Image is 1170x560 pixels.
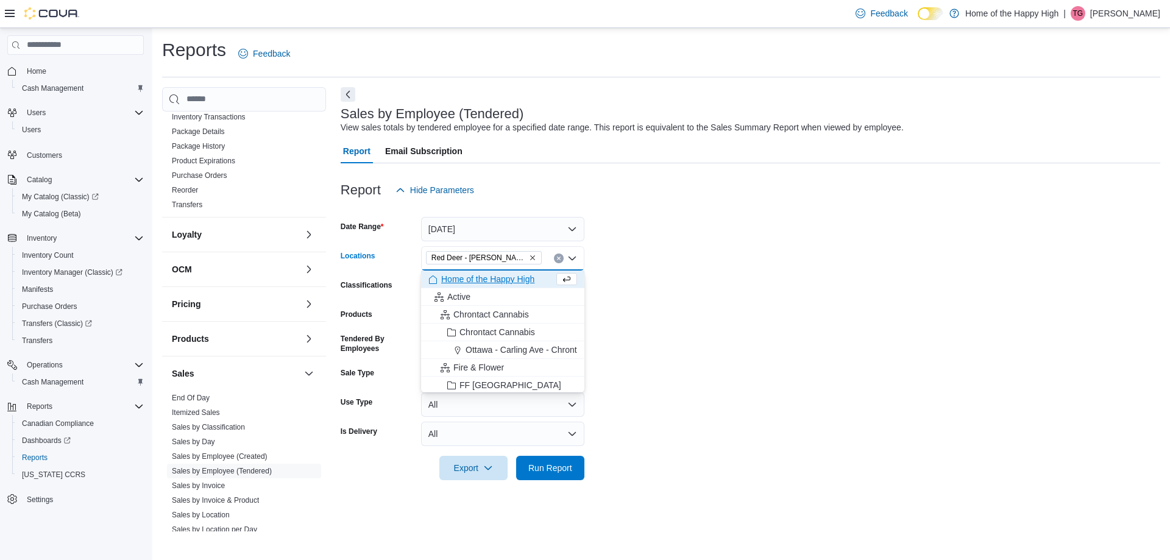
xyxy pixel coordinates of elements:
[22,125,41,135] span: Users
[341,87,355,102] button: Next
[17,190,144,204] span: My Catalog (Classic)
[439,456,508,480] button: Export
[172,423,245,431] a: Sales by Classification
[17,122,144,137] span: Users
[172,511,230,519] a: Sales by Location
[421,377,584,394] button: FF [GEOGRAPHIC_DATA]
[17,248,144,263] span: Inventory Count
[17,207,144,221] span: My Catalog (Beta)
[12,466,149,483] button: [US_STATE] CCRS
[172,141,225,151] span: Package History
[17,207,86,221] a: My Catalog (Beta)
[22,319,92,328] span: Transfers (Classic)
[459,326,535,338] span: Chrontact Cannabis
[459,379,561,391] span: FF [GEOGRAPHIC_DATA]
[870,7,907,19] span: Feedback
[27,151,62,160] span: Customers
[453,361,504,374] span: Fire & Flower
[421,324,584,341] button: Chrontact Cannabis
[12,449,149,466] button: Reports
[22,231,144,246] span: Inventory
[1071,6,1085,21] div: Takara Grant
[24,7,79,19] img: Cova
[172,298,299,310] button: Pricing
[17,450,52,465] a: Reports
[554,253,564,263] button: Clear input
[22,209,81,219] span: My Catalog (Beta)
[17,433,76,448] a: Dashboards
[302,331,316,346] button: Products
[172,452,268,461] span: Sales by Employee (Created)
[172,186,198,194] a: Reorder
[567,253,577,263] button: Close list of options
[12,374,149,391] button: Cash Management
[421,288,584,306] button: Active
[22,147,144,162] span: Customers
[172,333,299,345] button: Products
[27,495,53,505] span: Settings
[302,297,316,311] button: Pricing
[918,7,943,20] input: Dark Mode
[421,306,584,324] button: Chrontact Cannabis
[172,263,299,275] button: OCM
[172,481,225,491] span: Sales by Invoice
[172,200,202,210] span: Transfers
[172,113,246,121] a: Inventory Transactions
[17,299,82,314] a: Purchase Orders
[172,495,259,505] span: Sales by Invoice & Product
[2,491,149,508] button: Settings
[22,285,53,294] span: Manifests
[17,467,90,482] a: [US_STATE] CCRS
[22,64,51,79] a: Home
[22,148,67,163] a: Customers
[22,377,83,387] span: Cash Management
[22,453,48,463] span: Reports
[1090,6,1160,21] p: [PERSON_NAME]
[17,282,58,297] a: Manifests
[12,432,149,449] a: Dashboards
[426,251,542,264] span: Red Deer - Bower Place - Fire & Flower
[17,467,144,482] span: Washington CCRS
[162,38,226,62] h1: Reports
[17,81,88,96] a: Cash Management
[466,344,626,356] span: Ottawa - Carling Ave - Chrontact Cannabis
[172,525,257,534] a: Sales by Location per Day
[341,121,904,134] div: View sales totals by tendered employee for a specified date range. This report is equivalent to t...
[341,397,372,407] label: Use Type
[233,41,295,66] a: Feedback
[341,427,377,436] label: Is Delivery
[172,394,210,402] a: End Of Day
[17,316,144,331] span: Transfers (Classic)
[172,496,259,505] a: Sales by Invoice & Product
[421,422,584,446] button: All
[302,227,316,242] button: Loyalty
[27,233,57,243] span: Inventory
[22,83,83,93] span: Cash Management
[341,222,384,232] label: Date Range
[17,416,144,431] span: Canadian Compliance
[22,105,144,120] span: Users
[22,492,144,507] span: Settings
[12,332,149,349] button: Transfers
[172,367,194,380] h3: Sales
[421,341,584,359] button: Ottawa - Carling Ave - Chrontact Cannabis
[302,262,316,277] button: OCM
[17,122,46,137] a: Users
[12,247,149,264] button: Inventory Count
[162,37,326,217] div: Inventory
[2,398,149,415] button: Reports
[516,456,584,480] button: Run Report
[1063,6,1066,21] p: |
[22,336,52,346] span: Transfers
[12,188,149,205] a: My Catalog (Classic)
[12,298,149,315] button: Purchase Orders
[17,265,144,280] span: Inventory Manager (Classic)
[172,229,299,241] button: Loyalty
[17,265,127,280] a: Inventory Manager (Classic)
[172,200,202,209] a: Transfers
[172,466,272,476] span: Sales by Employee (Tendered)
[22,399,57,414] button: Reports
[27,402,52,411] span: Reports
[12,80,149,97] button: Cash Management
